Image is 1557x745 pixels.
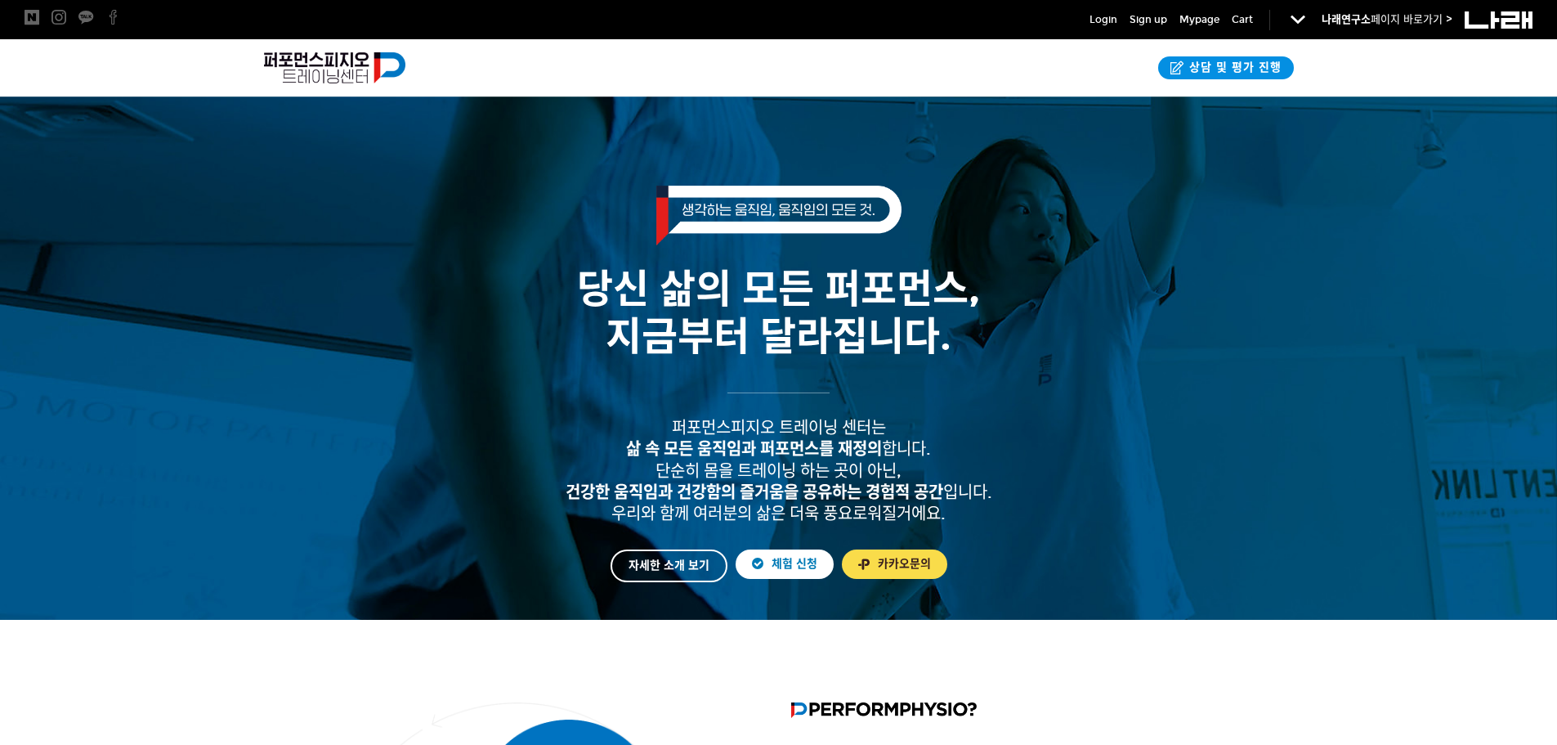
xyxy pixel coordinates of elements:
[842,550,947,579] a: 카카오문의
[1089,11,1117,28] a: Login
[611,504,946,523] span: 우리와 함께 여러분의 삶은 더욱 풍요로워질거에요.
[577,265,980,361] span: 당신 삶의 모든 퍼포먼스, 지금부터 달라집니다.
[656,186,902,245] img: 생각하는 움직임, 움직임의 모든 것.
[1130,11,1167,28] a: Sign up
[1322,13,1452,26] a: 나래연구소페이지 바로가기 >
[566,482,943,502] strong: 건강한 움직임과 건강함의 즐거움을 공유하는 경험적 공간
[1179,11,1219,28] a: Mypage
[566,482,992,502] span: 입니다.
[626,439,931,459] span: 합니다.
[626,439,882,459] strong: 삶 속 모든 움직임과 퍼포먼스를 재정의
[672,418,886,438] span: 퍼포먼스피지오 트레이닝 센터는
[791,702,977,718] img: 퍼포먼스피지오란?
[1322,13,1371,26] strong: 나래연구소
[1184,60,1282,76] span: 상담 및 평가 진행
[736,550,834,579] a: 체험 신청
[611,550,727,582] a: 자세한 소개 보기
[655,461,902,481] span: 단순히 몸을 트레이닝 하는 곳이 아닌,
[1232,11,1253,28] a: Cart
[1158,56,1294,79] a: 상담 및 평가 진행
